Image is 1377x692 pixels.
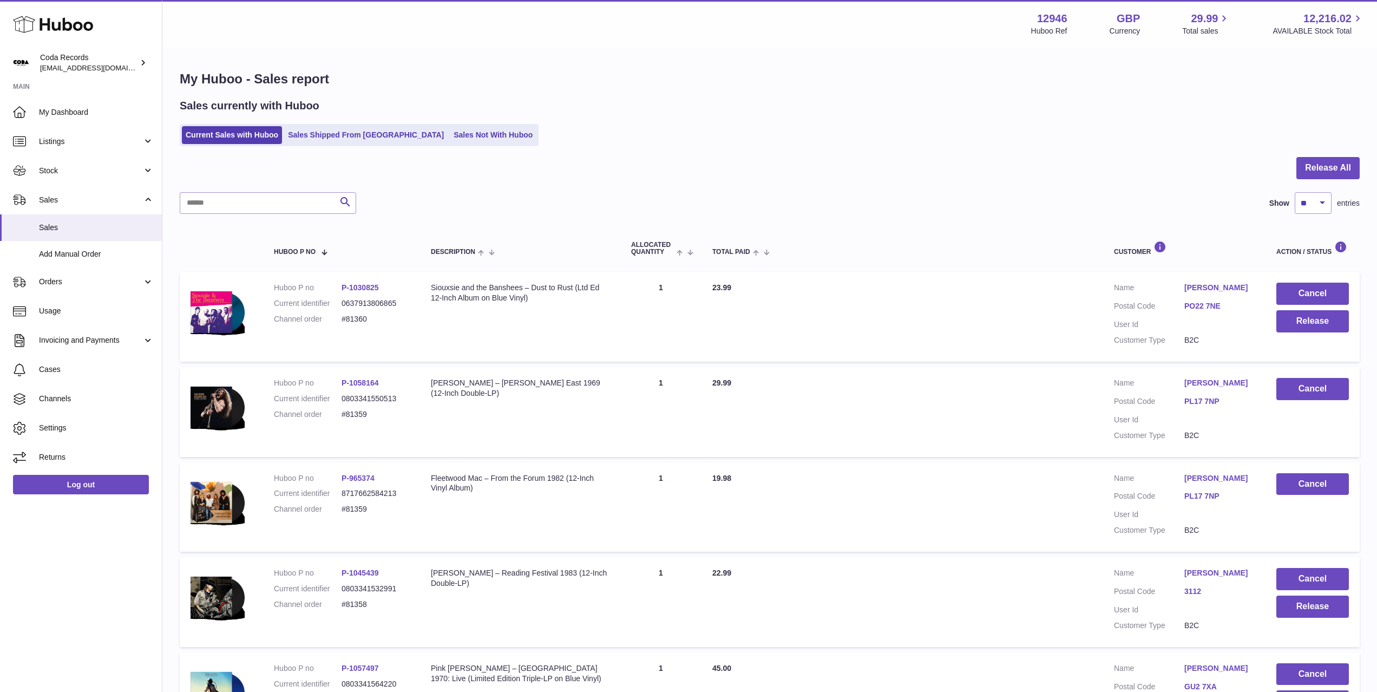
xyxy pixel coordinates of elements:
label: Show [1269,198,1289,208]
span: [EMAIL_ADDRESS][DOMAIN_NAME] [40,63,159,72]
a: GU2 7XA [1184,682,1255,692]
dt: Current identifier [274,679,342,689]
dt: Huboo P no [274,663,342,674]
div: [PERSON_NAME] – [PERSON_NAME] East 1969 (12-Inch Double-LP) [431,378,609,399]
dt: Customer Type [1114,430,1184,441]
span: Huboo P no [274,249,316,256]
span: 19.98 [712,474,731,482]
span: Listings [39,136,142,147]
span: Cases [39,364,154,375]
button: Release All [1296,157,1360,179]
h2: Sales currently with Huboo [180,99,319,113]
a: 12,216.02 AVAILABLE Stock Total [1273,11,1364,36]
dd: B2C [1184,430,1255,441]
a: Sales Not With Huboo [450,126,536,144]
img: 129461738760398.png [191,283,245,341]
dt: Current identifier [274,584,342,594]
strong: GBP [1117,11,1140,26]
div: Currency [1110,26,1140,36]
dt: Huboo P no [274,568,342,578]
span: 29.99 [1191,11,1218,26]
div: Pink [PERSON_NAME] – [GEOGRAPHIC_DATA] 1970: Live (Limited Edition Triple-LP on Blue Vinyl) [431,663,609,684]
span: AVAILABLE Stock Total [1273,26,1364,36]
dd: #81360 [342,314,409,324]
button: Cancel [1276,378,1349,400]
dt: Huboo P no [274,283,342,293]
strong: 12946 [1037,11,1067,26]
dt: Huboo P no [274,378,342,388]
span: My Dashboard [39,107,154,117]
a: P-1058164 [342,378,379,387]
span: Description [431,249,475,256]
a: PL17 7NP [1184,491,1255,501]
img: 1758018325.png [191,378,245,436]
span: Orders [39,277,142,287]
span: 29.99 [712,378,731,387]
dd: 0637913806865 [342,298,409,309]
a: 29.99 Total sales [1182,11,1230,36]
dt: Current identifier [274,488,342,499]
span: 23.99 [712,283,731,292]
a: P-1057497 [342,664,379,673]
a: PO22 7NE [1184,301,1255,311]
span: Sales [39,195,142,205]
dt: Postal Code [1114,301,1184,314]
div: Customer [1114,241,1255,256]
dd: 0803341550513 [342,394,409,404]
td: 1 [620,557,701,647]
span: 45.00 [712,664,731,673]
button: Cancel [1276,568,1349,590]
dt: Channel order [274,409,342,420]
span: Stock [39,166,142,176]
dd: B2C [1184,335,1255,345]
dt: Name [1114,568,1184,581]
a: Log out [13,475,149,494]
dt: Huboo P no [274,473,342,484]
span: Sales [39,223,154,233]
dt: Postal Code [1114,586,1184,599]
div: Fleetwood Mac – From the Forum 1982 (12-Inch Vinyl Album) [431,473,609,494]
dt: Name [1114,663,1184,676]
dt: Name [1114,378,1184,391]
img: haz@pcatmedia.com [13,55,29,71]
span: Total paid [712,249,750,256]
div: Huboo Ref [1031,26,1067,36]
a: [PERSON_NAME] [1184,378,1255,388]
span: 22.99 [712,569,731,577]
div: Coda Records [40,53,137,73]
a: [PERSON_NAME] [1184,568,1255,578]
a: Sales Shipped From [GEOGRAPHIC_DATA] [284,126,448,144]
dt: Postal Code [1114,491,1184,504]
dt: Current identifier [274,298,342,309]
dt: Customer Type [1114,525,1184,536]
span: Total sales [1182,26,1230,36]
span: entries [1337,198,1360,208]
div: Siouxsie and the Banshees – Dust to Rust (Ltd Ed 12-Inch Album on Blue Vinyl) [431,283,609,303]
h1: My Huboo - Sales report [180,70,1360,88]
dt: User Id [1114,605,1184,615]
dd: #81358 [342,599,409,610]
button: Release [1276,596,1349,618]
dd: #81359 [342,504,409,514]
dt: Name [1114,283,1184,296]
dt: Current identifier [274,394,342,404]
button: Cancel [1276,663,1349,686]
td: 1 [620,272,701,362]
span: Add Manual Order [39,249,154,259]
td: 1 [620,367,701,457]
a: Current Sales with Huboo [182,126,282,144]
span: Channels [39,394,154,404]
dt: User Id [1114,319,1184,330]
span: Usage [39,306,154,316]
span: 12,216.02 [1303,11,1352,26]
a: [PERSON_NAME] [1184,663,1255,674]
dd: B2C [1184,621,1255,631]
img: 129461747829280.png [191,568,245,626]
a: P-1030825 [342,283,379,292]
span: Settings [39,423,154,433]
span: Invoicing and Payments [39,335,142,345]
dt: Channel order [274,599,342,610]
dt: User Id [1114,510,1184,520]
a: [PERSON_NAME] [1184,283,1255,293]
dt: Customer Type [1114,335,1184,345]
